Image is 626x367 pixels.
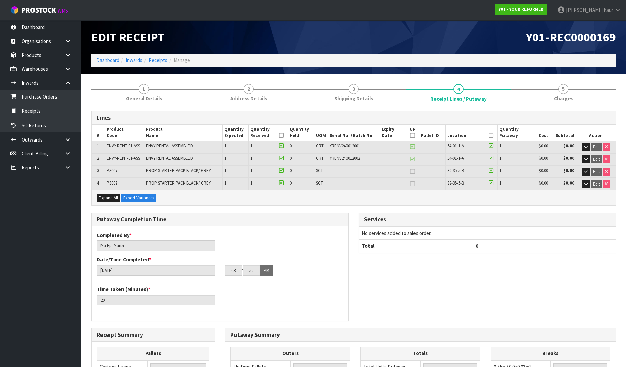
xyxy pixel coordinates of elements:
th: Location [445,125,485,141]
th: Product Code [105,125,144,141]
span: 4 [97,180,99,186]
span: SCT [316,180,323,186]
button: Edit [591,155,602,164]
h3: Putaway Completion Time [97,216,343,223]
span: ENVY RENTAL ASSEMBLED [146,155,193,161]
span: Receipt Lines / Putaway [430,95,487,102]
span: 2 [97,155,99,161]
span: 1 [250,180,252,186]
span: $0.00 [539,143,548,149]
span: Edit Receipt [91,29,164,45]
span: CRT [316,143,324,149]
th: Pallet ID [419,125,445,141]
span: ENVY RENTAL ASSEMBLED [146,143,193,149]
button: Expand All [97,194,120,202]
span: 3 [349,84,359,94]
th: Outers [231,347,350,360]
span: 1 [499,143,501,149]
th: Total [359,240,473,253]
span: General Details [126,95,162,102]
span: ENVY-RENT-01-ASS [107,143,140,149]
small: WMS [58,7,68,14]
button: Export Variances [121,194,156,202]
strong: $0.00 [563,143,574,149]
span: PROP STARTER PACK BLACK/ GREY [146,180,211,186]
span: 1 [499,155,501,161]
button: Edit [591,143,602,151]
th: Quantity Received [249,125,275,141]
span: Y01-REC0000169 [526,29,616,45]
span: Address Details [230,95,267,102]
a: Inwards [126,57,142,63]
strong: $0.00 [563,180,574,186]
span: 54-01-1-A [447,155,464,161]
input: Time Taken [97,295,215,305]
th: Expiry Date [380,125,406,141]
a: Dashboard [96,57,119,63]
span: 0 [476,243,478,249]
strong: $0.00 [563,155,574,161]
input: Date/Time completed [97,265,215,276]
td: : [242,265,243,276]
span: 1 [224,155,226,161]
span: $0.00 [539,168,548,173]
a: Y01 - YOUR REFORMER [495,4,547,15]
span: 3 [97,168,99,173]
th: Quantity Expected [222,125,248,141]
span: SCT [316,168,323,173]
th: Quantity Held [288,125,314,141]
span: 1 [499,168,501,173]
button: Edit [591,168,602,176]
span: 4 [453,84,464,94]
button: Edit [591,180,602,188]
span: 1 [499,180,501,186]
span: ENVY-RENT-01-ASS [107,155,140,161]
span: $0.00 [539,180,548,186]
span: Edit [593,144,600,150]
span: Expand All [99,195,118,201]
span: 1 [97,143,99,149]
span: Edit [593,156,600,162]
span: Edit [593,169,600,174]
span: 32-35-5-B [447,180,464,186]
span: 1 [250,168,252,173]
span: 54-01-1-A [447,143,464,149]
span: $0.00 [539,155,548,161]
span: Edit [593,181,600,187]
th: Quantity Putaway [498,125,524,141]
span: ProStock [22,6,56,15]
h3: Putaway Summary [230,332,610,338]
th: Cost [524,125,550,141]
span: YRENV240012002 [330,155,360,161]
span: 32-35-5-B [447,168,464,173]
span: 0 [290,143,292,149]
strong: Y01 - YOUR REFORMER [499,6,543,12]
span: Charges [554,95,573,102]
span: Kaur [604,7,613,13]
strong: $0.00 [563,168,574,173]
span: 0 [290,168,292,173]
th: Subtotal [550,125,576,141]
span: 0 [290,155,292,161]
h3: Receipt Summary [97,332,209,338]
span: 1 [139,84,149,94]
th: Breaks [491,347,610,360]
th: # [92,125,105,141]
span: 1 [224,168,226,173]
th: UP [406,125,419,141]
span: 2 [244,84,254,94]
h3: Services [364,216,610,223]
span: YRENV240012001 [330,143,360,149]
th: Totals [361,347,480,360]
a: Receipts [149,57,167,63]
span: 1 [224,180,226,186]
th: Action [576,125,616,141]
span: 0 [290,180,292,186]
input: MM [243,265,260,276]
span: 1 [250,155,252,161]
span: 1 [250,143,252,149]
th: Product Name [144,125,223,141]
label: Completed By [97,232,132,239]
span: Manage [174,57,190,63]
span: 1 [224,143,226,149]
